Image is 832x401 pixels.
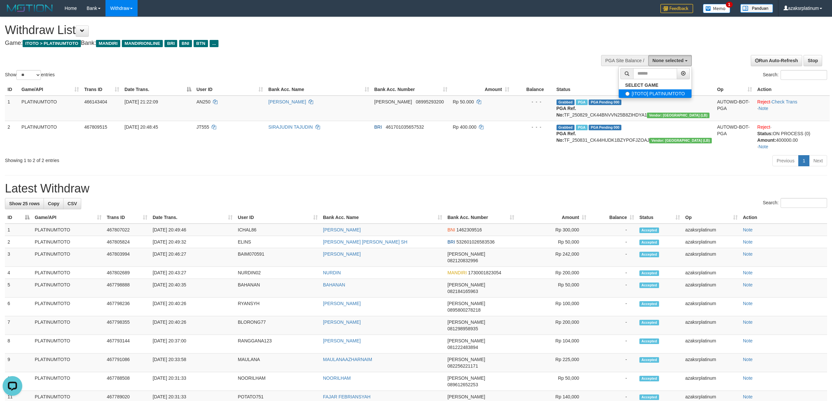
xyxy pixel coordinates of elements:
[323,227,361,232] a: [PERSON_NAME]
[32,224,104,236] td: PLATINUMTOTO
[447,301,485,306] span: [PERSON_NAME]
[589,125,621,130] span: PGA Pending
[589,236,637,248] td: -
[16,70,41,80] select: Showentries
[372,83,450,96] th: Bank Acc. Number: activate to sort column ascending
[447,319,485,325] span: [PERSON_NAME]
[19,83,82,96] th: Game/API: activate to sort column ascending
[743,338,753,343] a: Note
[5,354,32,372] td: 9
[150,236,235,248] td: [DATE] 20:49:32
[32,279,104,298] td: PLATINUMTOTO
[755,83,830,96] th: Action
[104,316,150,335] td: 467798355
[235,335,320,354] td: RANGGANA123
[515,124,551,130] div: - - -
[194,40,208,47] span: BTN
[589,354,637,372] td: -
[124,124,158,130] span: [DATE] 20:48:45
[9,201,40,206] span: Show 25 rows
[743,227,753,232] a: Note
[743,375,753,381] a: Note
[104,211,150,224] th: Trans ID: activate to sort column ascending
[652,58,684,63] span: None selected
[447,239,455,245] span: BRI
[374,124,382,130] span: BRI
[82,83,122,96] th: Trans ID: activate to sort column ascending
[5,224,32,236] td: 1
[639,320,659,325] span: Accepted
[235,298,320,316] td: RYANSYH
[104,298,150,316] td: 467798236
[5,211,32,224] th: ID: activate to sort column descending
[683,316,740,335] td: azaksrplatinum
[517,335,589,354] td: Rp 104,000
[625,82,658,88] b: SELECT GAME
[660,4,693,13] img: Feedback.jpg
[44,198,64,209] a: Copy
[639,376,659,381] span: Accepted
[453,124,476,130] span: Rp 400.000
[5,155,342,164] div: Showing 1 to 2 of 2 entries
[639,283,659,288] span: Accepted
[517,248,589,267] td: Rp 242,000
[757,124,770,130] a: Reject
[557,125,575,130] span: Grabbed
[763,70,827,80] label: Search:
[743,319,753,325] a: Note
[647,113,709,118] span: Vendor URL: https://dashboard.q2checkout.com/secure
[453,99,474,104] span: Rp 50.000
[517,298,589,316] td: Rp 100,000
[268,124,313,130] a: SIRAJUDIN TAJUDIN
[3,3,22,22] button: Open LiveChat chat widget
[23,40,81,47] span: ITOTO > PLATINUMTOTO
[5,248,32,267] td: 3
[5,182,827,195] h1: Latest Withdraw
[235,354,320,372] td: MAULANA
[515,99,551,105] div: - - -
[5,298,32,316] td: 6
[639,301,659,307] span: Accepted
[589,267,637,279] td: -
[323,239,407,245] a: [PERSON_NAME] [PERSON_NAME] SH
[557,100,575,105] span: Grabbed
[5,121,19,153] td: 2
[374,99,412,104] span: [PERSON_NAME]
[763,198,827,208] label: Search:
[781,198,827,208] input: Search:
[589,211,637,224] th: Balance: activate to sort column ascending
[683,211,740,224] th: Op: activate to sort column ascending
[512,83,554,96] th: Balance
[96,40,120,47] span: MANDIRI
[648,55,692,66] button: None selected
[5,372,32,391] td: 10
[781,70,827,80] input: Search:
[235,248,320,267] td: BAIM070591
[517,316,589,335] td: Rp 200,000
[639,228,659,233] span: Accepted
[150,316,235,335] td: [DATE] 20:40:26
[164,40,177,47] span: BRI
[743,394,753,399] a: Note
[104,354,150,372] td: 467791086
[639,394,659,400] span: Accepted
[683,372,740,391] td: azaksrplatinum
[32,316,104,335] td: PLATINUMTOTO
[683,354,740,372] td: azaksrplatinum
[323,338,361,343] a: [PERSON_NAME]
[447,357,485,362] span: [PERSON_NAME]
[639,270,659,276] span: Accepted
[637,211,683,224] th: Status: activate to sort column ascending
[683,335,740,354] td: azaksrplatinum
[48,201,59,206] span: Copy
[456,239,495,245] span: Copy 532601026583536 to clipboard
[5,267,32,279] td: 4
[625,92,630,96] input: [ITOTO] PLATINUMTOTO
[150,248,235,267] td: [DATE] 20:46:27
[447,307,481,313] span: Copy 0895800278218 to clipboard
[601,55,648,66] div: PGA Site Balance /
[447,345,478,350] span: Copy 081222483894 to clipboard
[320,211,445,224] th: Bank Acc. Name: activate to sort column ascending
[5,96,19,121] td: 1
[683,267,740,279] td: azaksrplatinum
